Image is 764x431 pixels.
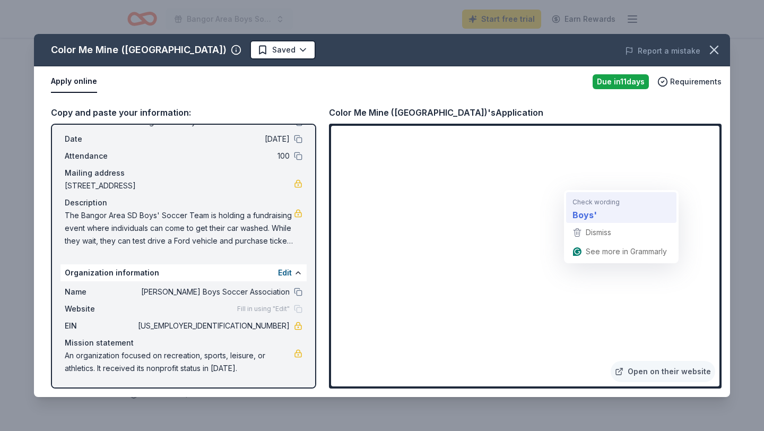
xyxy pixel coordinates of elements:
button: Requirements [657,75,722,88]
span: Fill in using "Edit" [237,305,290,313]
button: Edit [278,266,292,279]
span: Name [65,286,136,298]
span: [PERSON_NAME] Boys Soccer Association [136,286,290,298]
span: Requirements [670,75,722,88]
div: Organization information [60,264,307,281]
button: Apply online [51,71,97,93]
div: Description [65,196,302,209]
span: Website [65,303,136,315]
div: Color Me Mine ([GEOGRAPHIC_DATA]) [51,41,227,58]
span: Saved [272,44,296,56]
button: Report a mistake [625,45,700,57]
span: An organization focused on recreation, sports, leisure, or athletics. It received its nonprofit s... [65,349,294,375]
div: Mailing address [65,167,302,179]
div: Color Me Mine ([GEOGRAPHIC_DATA])'s Application [329,106,543,119]
span: [DATE] [136,133,290,145]
a: Open on their website [611,361,715,382]
span: 100 [136,150,290,162]
div: Due in 11 days [593,74,649,89]
div: Mission statement [65,337,302,349]
span: The Bangor Area SD Boys' Soccer Team is holding a fundraising event where individuals can come to... [65,209,294,247]
iframe: To enrich screen reader interactions, please activate Accessibility in Grammarly extension settings [331,126,719,386]
span: Attendance [65,150,136,162]
span: [US_EMPLOYER_IDENTIFICATION_NUMBER] [136,320,290,332]
div: Copy and paste your information: [51,106,316,119]
span: [STREET_ADDRESS] [65,179,294,192]
span: EIN [65,320,136,332]
span: Date [65,133,136,145]
button: Saved [250,40,316,59]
